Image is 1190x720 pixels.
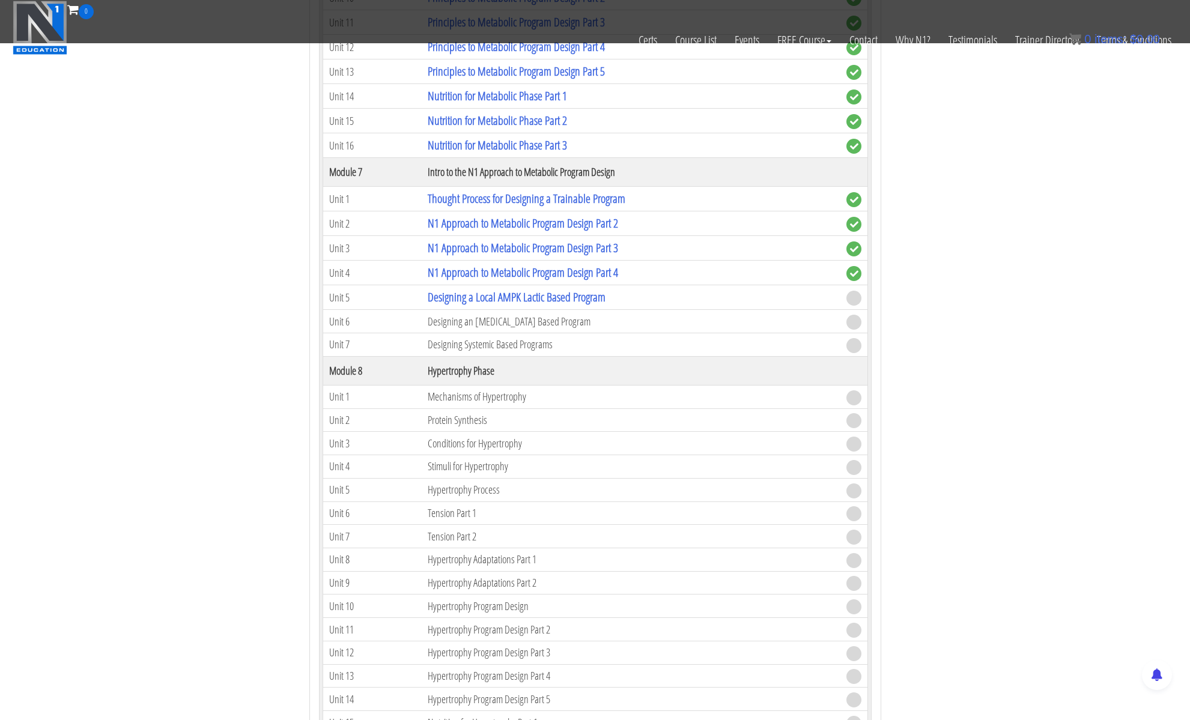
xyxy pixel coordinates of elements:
td: Unit 5 [323,478,422,501]
a: Course List [666,19,726,61]
td: Unit 15 [323,109,422,133]
td: Unit 3 [323,432,422,455]
th: Module 8 [323,356,422,385]
td: Unit 6 [323,501,422,525]
a: 0 [67,1,94,17]
td: Unit 1 [323,187,422,211]
a: Testimonials [940,19,1006,61]
td: Designing Systemic Based Programs [422,333,840,357]
span: $ [1130,32,1137,46]
a: Why N1? [887,19,940,61]
td: Hypertrophy Program Design Part 3 [422,641,840,664]
a: Trainer Directory [1006,19,1088,61]
bdi: 0.00 [1130,32,1160,46]
td: Unit 13 [323,664,422,688]
a: Principles to Metabolic Program Design Part 5 [428,63,605,79]
td: Designing an [MEDICAL_DATA] Based Program [422,310,840,333]
img: n1-education [13,1,67,55]
span: complete [846,89,861,104]
a: Thought Process for Designing a Trainable Program [428,190,625,207]
td: Hypertrophy Adaptations Part 1 [422,548,840,572]
span: complete [846,266,861,281]
td: Protein Synthesis [422,408,840,432]
td: Hypertrophy Program Design Part 2 [422,618,840,641]
img: icon11.png [1069,33,1081,45]
td: Mechanisms of Hypertrophy [422,385,840,408]
span: complete [846,217,861,232]
span: items: [1094,32,1126,46]
td: Unit 2 [323,211,422,236]
a: N1 Approach to Metabolic Program Design Part 3 [428,240,618,256]
td: Hypertrophy Process [422,478,840,501]
td: Unit 12 [323,641,422,664]
a: Contact [840,19,887,61]
a: Nutrition for Metabolic Phase Part 1 [428,88,567,104]
td: Tension Part 1 [422,501,840,525]
td: Unit 7 [323,333,422,357]
th: Hypertrophy Phase [422,356,840,385]
td: Hypertrophy Program Design [422,594,840,618]
td: Unit 14 [323,688,422,711]
span: complete [846,192,861,207]
a: Nutrition for Metabolic Phase Part 3 [428,137,567,153]
td: Conditions for Hypertrophy [422,432,840,455]
td: Unit 10 [323,594,422,618]
td: Unit 14 [323,84,422,109]
td: Unit 16 [323,133,422,158]
td: Unit 11 [323,618,422,641]
span: complete [846,241,861,256]
span: 0 [79,4,94,19]
td: Unit 9 [323,571,422,594]
td: Unit 13 [323,59,422,84]
span: complete [846,114,861,129]
a: N1 Approach to Metabolic Program Design Part 2 [428,215,618,231]
a: Events [726,19,768,61]
a: 0 items: $0.00 [1069,32,1160,46]
a: Certs [630,19,666,61]
a: FREE Course [768,19,840,61]
td: Unit 5 [323,285,422,310]
td: Hypertrophy Program Design Part 4 [422,664,840,688]
span: complete [846,139,861,154]
td: Unit 4 [323,261,422,285]
td: Unit 1 [323,385,422,408]
a: N1 Approach to Metabolic Program Design Part 4 [428,264,618,280]
span: complete [846,65,861,80]
th: Module 7 [323,158,422,187]
td: Hypertrophy Adaptations Part 2 [422,571,840,594]
td: Unit 2 [323,408,422,432]
td: Unit 6 [323,310,422,333]
th: Intro to the N1 Approach to Metabolic Program Design [422,158,840,187]
td: Unit 4 [323,455,422,479]
td: Hypertrophy Program Design Part 5 [422,688,840,711]
a: Terms & Conditions [1088,19,1180,61]
td: Unit 8 [323,548,422,572]
a: Designing a Local AMPK Lactic Based Program [428,289,606,305]
a: Nutrition for Metabolic Phase Part 2 [428,112,567,129]
td: Unit 7 [323,525,422,548]
td: Tension Part 2 [422,525,840,548]
td: Unit 3 [323,236,422,261]
span: 0 [1084,32,1091,46]
td: Stimuli for Hypertrophy [422,455,840,479]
